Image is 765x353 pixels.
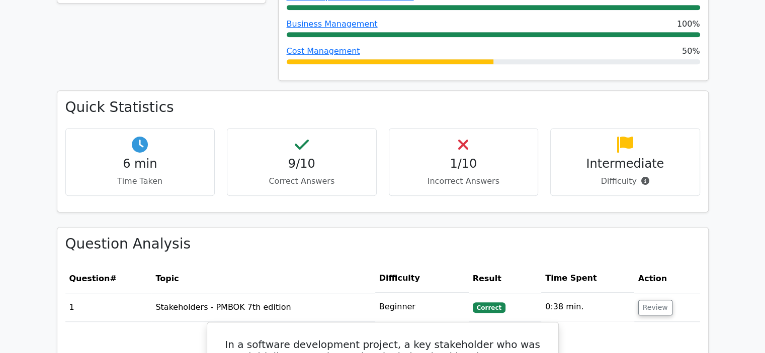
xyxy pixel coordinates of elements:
[634,264,700,293] th: Action
[397,157,530,171] h4: 1/10
[74,175,207,187] p: Time Taken
[559,157,692,171] h4: Intermediate
[397,175,530,187] p: Incorrect Answers
[65,264,152,293] th: #
[235,157,368,171] h4: 9/10
[541,293,634,321] td: 0:38 min.
[375,293,469,321] td: Beginner
[375,264,469,293] th: Difficulty
[469,264,542,293] th: Result
[638,300,672,315] button: Review
[65,236,700,253] h3: Question Analysis
[559,175,692,187] p: Difficulty
[65,293,152,321] td: 1
[74,157,207,171] h4: 6 min
[287,19,378,29] a: Business Management
[287,46,360,56] a: Cost Management
[682,45,700,57] span: 50%
[235,175,368,187] p: Correct Answers
[65,99,700,116] h3: Quick Statistics
[69,274,110,283] span: Question
[151,264,375,293] th: Topic
[677,18,700,30] span: 100%
[473,302,505,312] span: Correct
[151,293,375,321] td: Stakeholders - PMBOK 7th edition
[541,264,634,293] th: Time Spent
